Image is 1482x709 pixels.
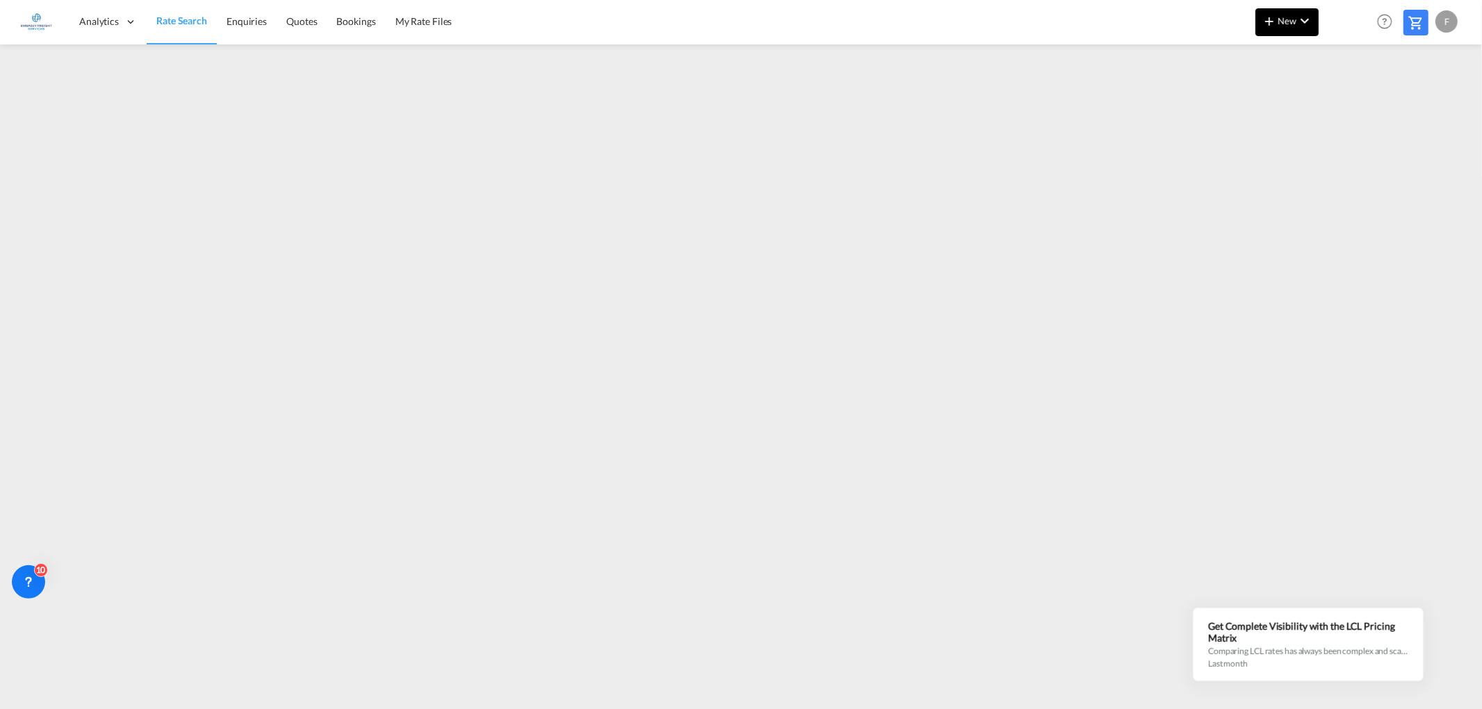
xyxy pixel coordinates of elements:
span: Quotes [286,15,317,27]
img: e1326340b7c511ef854e8d6a806141ad.jpg [21,6,52,37]
md-icon: icon-plus 400-fg [1261,12,1278,29]
span: My Rate Files [395,15,452,27]
span: Help [1373,10,1397,33]
span: Enquiries [227,15,267,27]
div: Help [1373,10,1403,35]
div: F [1435,10,1458,33]
span: Analytics [79,15,119,28]
span: Bookings [337,15,376,27]
md-icon: icon-chevron-down [1296,12,1313,29]
span: New [1261,15,1313,26]
span: Rate Search [156,15,207,26]
button: icon-plus 400-fgNewicon-chevron-down [1255,8,1319,36]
